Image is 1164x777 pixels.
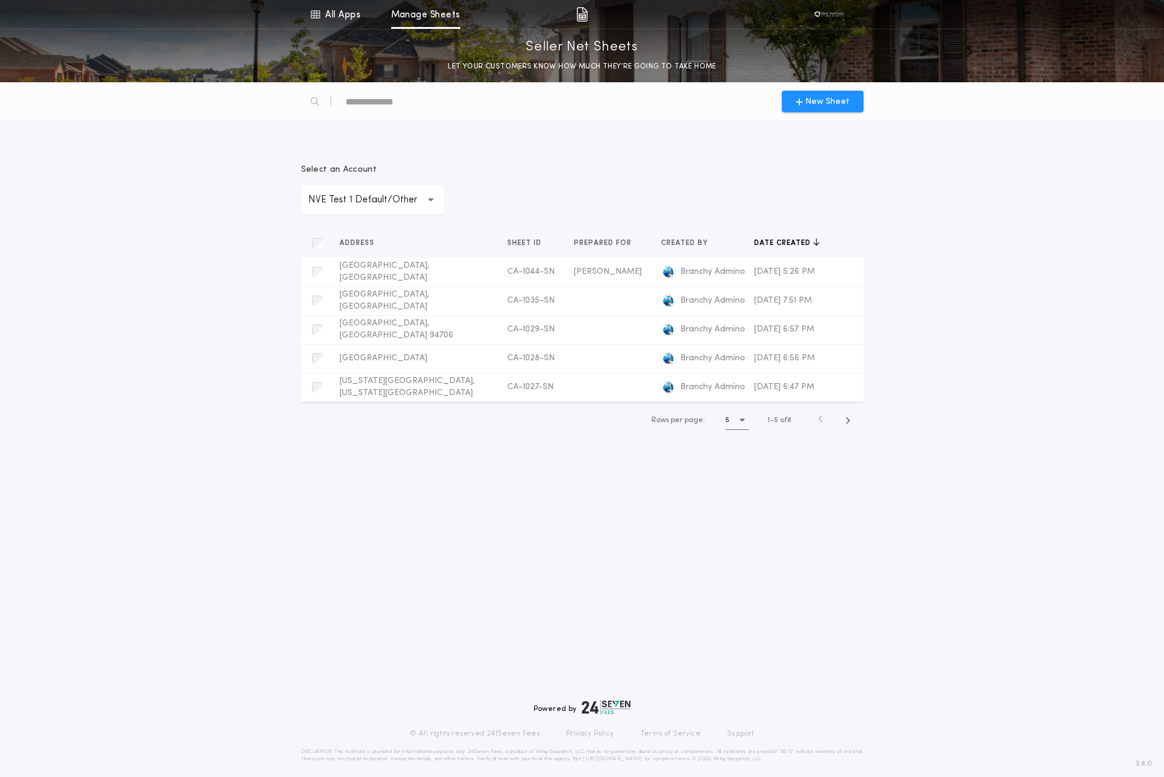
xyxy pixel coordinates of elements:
[727,729,754,739] a: Support
[661,351,675,366] img: logo
[526,38,638,57] p: Seller Net Sheets
[507,382,553,392] span: CA-1027-SN
[507,237,550,249] button: Sheet ID
[301,186,444,214] button: NVE Test 1 Default/Other
[680,324,745,336] span: Branchy Admino
[340,261,429,282] span: [GEOGRAPHIC_DATA], [GEOGRAPHIC_DATA]
[1136,758,1152,769] span: 3.8.0
[661,322,675,337] img: logo
[507,238,544,248] span: Sheet ID
[507,354,555,363] span: CA-1028-SN
[754,296,812,305] span: [DATE] 7:51 PM
[754,382,814,392] span: [DATE] 6:47 PM
[754,267,815,276] span: [DATE] 5:26 PM
[754,238,813,248] span: Date created
[725,411,749,430] button: 5
[641,729,701,739] a: Terms of Service
[780,415,791,426] span: of 8
[661,294,675,308] img: logo
[576,7,588,22] img: img
[680,381,745,393] span: Branchy Admino
[651,417,705,424] span: Rows per page:
[680,266,745,278] span: Branchy Admino
[448,61,716,73] p: LET YOUR CUSTOMERS KNOW HOW MUCH THEY’RE GOING TO TAKE HOME
[680,295,745,307] span: Branchy Admino
[340,319,453,340] span: [GEOGRAPHIC_DATA], [GEOGRAPHIC_DATA] 94706
[811,8,847,20] img: vs-icon
[754,354,815,363] span: [DATE] 6:56 PM
[507,296,555,305] span: CA-1035-SN
[754,325,814,334] span: [DATE] 6:57 PM
[782,91,864,112] button: New Sheet
[574,238,634,248] span: Prepared for
[308,193,437,207] p: NVE Test 1 Default/Other
[301,164,444,176] p: Select an Account
[754,237,820,249] button: Date created
[574,267,642,276] span: [PERSON_NAME]
[582,700,631,715] img: logo
[340,376,475,398] span: [US_STATE][GEOGRAPHIC_DATA], [US_STATE][GEOGRAPHIC_DATA]
[534,700,631,715] div: Powered by
[661,265,675,279] img: logo
[566,729,614,739] a: Privacy Policy
[774,417,778,424] span: 5
[767,417,770,424] span: 1
[661,237,717,249] button: Created by
[661,380,675,395] img: logo
[410,729,540,739] p: © All rights reserved. 24|Seven Fees
[583,757,642,761] a: [URL][DOMAIN_NAME]
[340,290,429,311] span: [GEOGRAPHIC_DATA], [GEOGRAPHIC_DATA]
[725,414,730,426] h1: 5
[680,352,745,364] span: Branchy Admino
[805,95,850,108] span: New Sheet
[507,267,555,276] span: CA-1044-SN
[661,238,710,248] span: Created by
[340,237,383,249] button: Address
[340,354,427,363] span: [GEOGRAPHIC_DATA]
[507,325,555,334] span: CA-1029-SN
[301,748,864,763] p: DISCLAIMER: This estimate is provided for informational purposes only. 24|Seven Fees, a product o...
[340,238,377,248] span: Address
